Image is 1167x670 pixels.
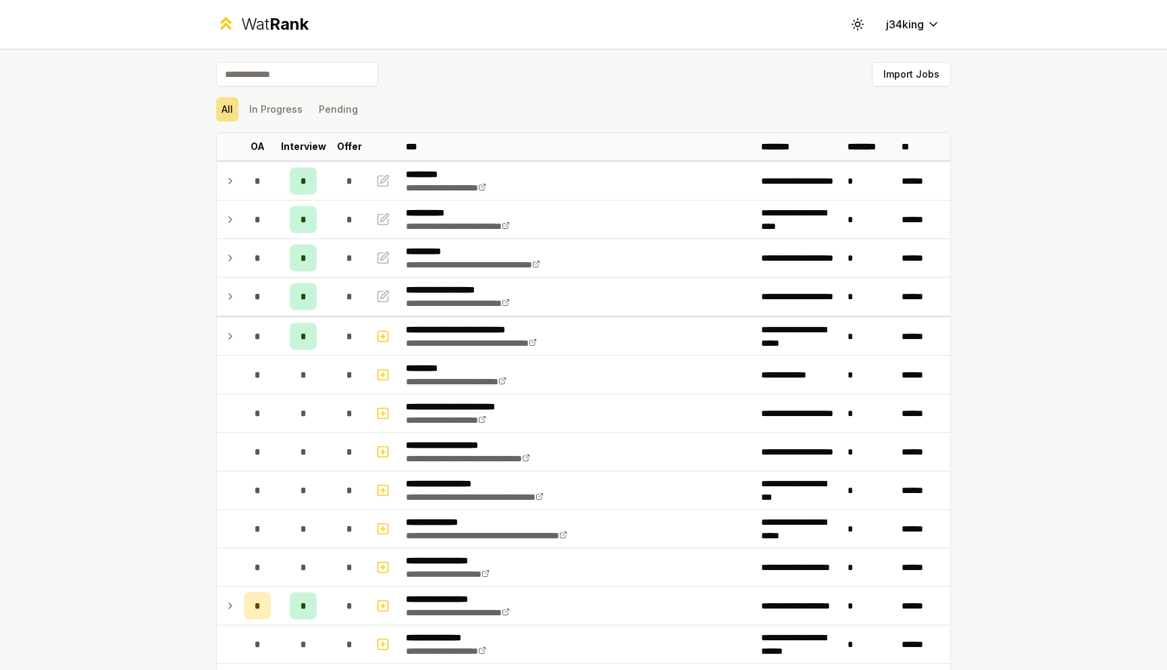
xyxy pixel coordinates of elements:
button: All [216,97,238,122]
button: Import Jobs [872,62,951,86]
span: j34king [886,16,924,32]
button: Pending [313,97,363,122]
a: WatRank [216,14,309,35]
button: j34king [875,12,951,36]
p: OA [251,140,265,153]
p: Interview [281,140,326,153]
button: In Progress [244,97,308,122]
p: Offer [337,140,362,153]
span: Rank [269,14,309,34]
div: Wat [241,14,309,35]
